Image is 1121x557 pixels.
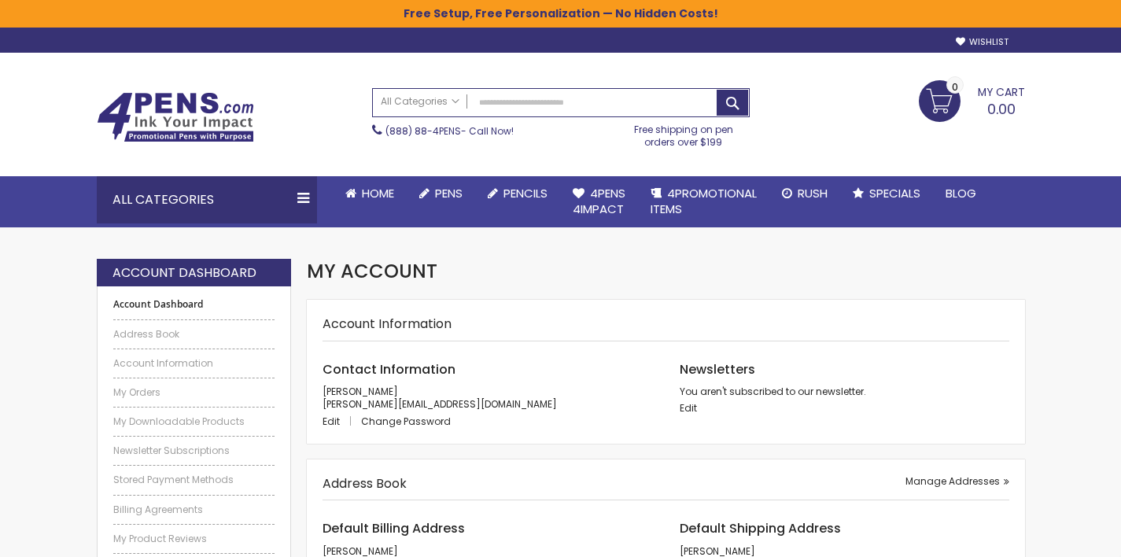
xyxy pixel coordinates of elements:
a: 0.00 0 [919,80,1025,120]
p: You aren't subscribed to our newsletter. [680,385,1009,398]
span: Default Shipping Address [680,519,841,537]
span: Contact Information [323,360,455,378]
a: Pencils [475,176,560,211]
img: 4Pens Custom Pens and Promotional Products [97,92,254,142]
a: All Categories [373,89,467,115]
strong: Address Book [323,474,407,492]
span: Home [362,185,394,201]
span: My Account [307,258,437,284]
a: Account Information [113,357,275,370]
strong: Account Information [323,315,452,333]
span: All Categories [381,95,459,108]
a: Edit [323,415,359,428]
div: All Categories [97,176,317,223]
span: Manage Addresses [905,474,1000,488]
a: My Product Reviews [113,533,275,545]
span: Specials [869,185,920,201]
a: Rush [769,176,840,211]
span: Default Billing Address [323,519,465,537]
strong: Account Dashboard [113,298,275,311]
a: Wishlist [956,36,1009,48]
strong: Account Dashboard [112,264,256,282]
p: [PERSON_NAME] [PERSON_NAME][EMAIL_ADDRESS][DOMAIN_NAME] [323,385,652,411]
a: Change Password [361,415,451,428]
span: Newsletters [680,360,755,378]
span: 0.00 [987,99,1016,119]
span: - Call Now! [385,124,514,138]
a: Pens [407,176,475,211]
span: Pencils [503,185,548,201]
a: My Orders [113,386,275,399]
a: Specials [840,176,933,211]
a: Billing Agreements [113,504,275,516]
span: 0 [952,79,958,94]
a: Manage Addresses [905,475,1009,488]
a: 4PROMOTIONALITEMS [638,176,769,227]
a: (888) 88-4PENS [385,124,461,138]
a: Home [333,176,407,211]
a: Edit [680,401,697,415]
a: 4Pens4impact [560,176,638,227]
span: Blog [946,185,976,201]
span: Pens [435,185,463,201]
a: Newsletter Subscriptions [113,444,275,457]
span: Rush [798,185,828,201]
a: Stored Payment Methods [113,474,275,486]
a: Blog [933,176,989,211]
span: 4PROMOTIONAL ITEMS [651,185,757,217]
div: Free shipping on pen orders over $199 [618,117,750,149]
span: 4Pens 4impact [573,185,625,217]
a: My Downloadable Products [113,415,275,428]
span: Edit [323,415,340,428]
a: Address Book [113,328,275,341]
